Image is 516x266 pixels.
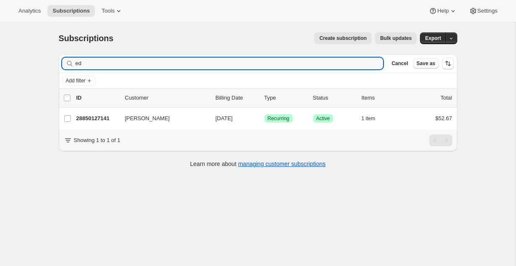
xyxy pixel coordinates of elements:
p: Customer [125,94,209,102]
span: Bulk updates [380,35,412,42]
button: Sort the results [442,58,454,69]
button: Bulk updates [375,32,417,44]
p: 28850127141 [76,114,118,123]
button: [PERSON_NAME] [120,112,204,125]
button: Analytics [13,5,46,17]
span: Add filter [66,77,86,84]
button: Tools [96,5,128,17]
button: Export [420,32,446,44]
button: Help [424,5,462,17]
span: Active [316,115,330,122]
div: Items [362,94,404,102]
p: Learn more about [190,160,326,168]
span: [DATE] [216,115,233,121]
span: Create subscription [319,35,367,42]
span: Subscriptions [52,8,90,14]
span: Analytics [18,8,41,14]
span: Help [437,8,448,14]
button: 1 item [362,113,385,124]
a: managing customer subscriptions [238,161,326,167]
span: Save as [417,60,435,67]
p: Status [313,94,355,102]
p: Billing Date [216,94,258,102]
span: Recurring [268,115,289,122]
div: 28850127141[PERSON_NAME][DATE]SuccessRecurringSuccessActive1 item$52.67 [76,113,452,124]
span: 1 item [362,115,375,122]
p: ID [76,94,118,102]
button: Save as [413,58,439,68]
span: Settings [477,8,498,14]
div: IDCustomerBilling DateTypeStatusItemsTotal [76,94,452,102]
span: Cancel [391,60,408,67]
div: Type [264,94,306,102]
span: [PERSON_NAME] [125,114,170,123]
span: $52.67 [435,115,452,121]
button: Create subscription [314,32,372,44]
span: Subscriptions [59,34,114,43]
span: Tools [102,8,115,14]
p: Total [440,94,452,102]
button: Settings [464,5,503,17]
button: Subscriptions [47,5,95,17]
button: Cancel [388,58,411,68]
nav: Pagination [429,134,452,146]
span: Export [425,35,441,42]
p: Showing 1 to 1 of 1 [74,136,120,145]
button: Add filter [62,76,96,86]
input: Filter subscribers [76,58,383,69]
